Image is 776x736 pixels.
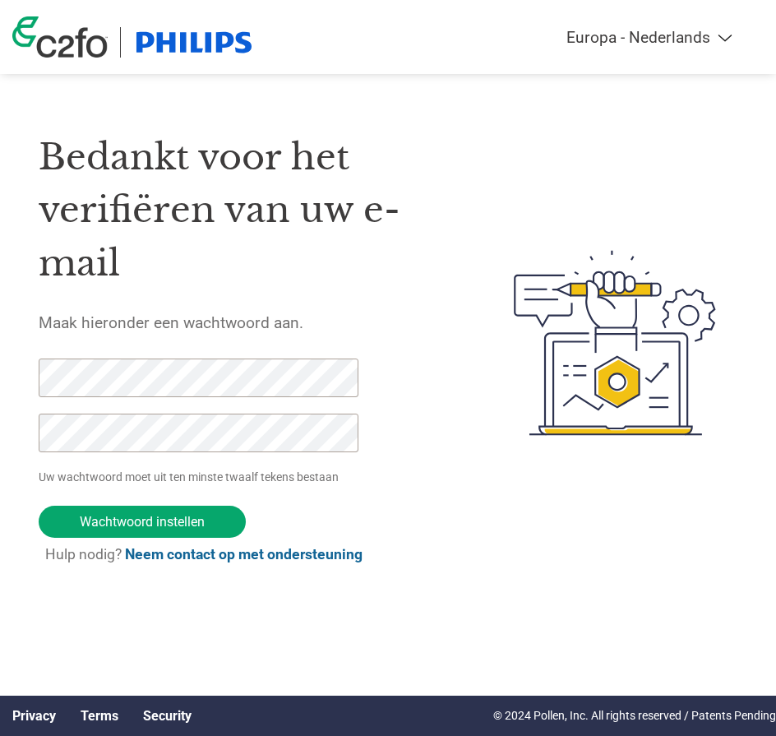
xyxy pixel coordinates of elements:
[39,469,357,486] p: Uw wachtwoord moet uit ten minste twaalf tekens bestaan
[125,546,363,562] a: Neem contact op met ondersteuning
[45,546,363,562] span: Hulp nodig?
[492,107,737,579] img: create-password
[143,708,192,724] a: Security
[39,313,458,332] h5: Maak hieronder een wachtwoord aan.
[493,707,776,724] p: © 2024 Pollen, Inc. All rights reserved / Patents Pending
[12,16,108,58] img: c2fo logo
[12,708,56,724] a: Privacy
[39,131,458,290] h1: Bedankt voor het verifiëren van uw e-mail
[133,27,255,58] img: Philips
[39,506,246,538] input: Wachtwoord instellen
[81,708,118,724] a: Terms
